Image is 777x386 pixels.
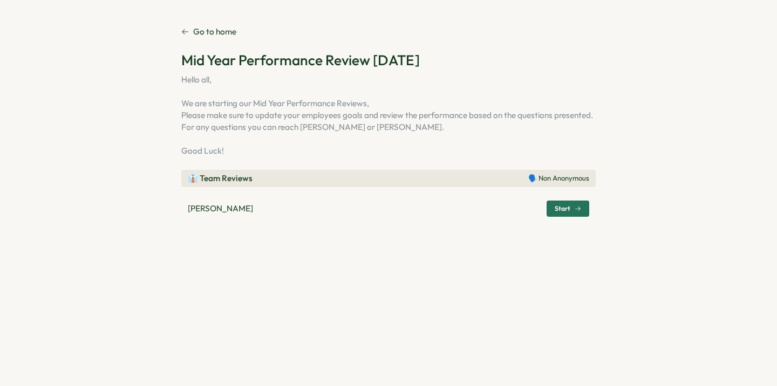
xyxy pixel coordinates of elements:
[188,203,253,215] p: [PERSON_NAME]
[547,201,589,217] button: Start
[528,174,589,183] p: 🗣️ Non Anonymous
[193,26,236,38] p: Go to home
[555,205,570,212] span: Start
[181,74,596,157] p: Hello all, We are starting our Mid Year Performance Reviews, Please make sure to update your empl...
[181,51,596,70] h2: Mid Year Performance Review [DATE]
[181,26,236,38] a: Go to home
[188,173,253,184] p: 👔 Team Reviews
